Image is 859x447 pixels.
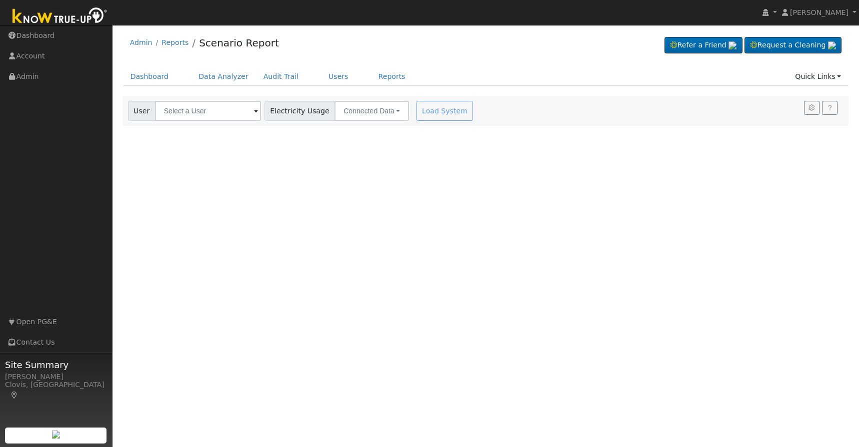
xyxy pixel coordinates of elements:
a: Request a Cleaning [744,37,841,54]
a: Quick Links [787,67,848,86]
div: [PERSON_NAME] [5,372,107,382]
img: retrieve [728,41,736,49]
a: Data Analyzer [191,67,256,86]
img: Know True-Up [7,5,112,28]
span: Site Summary [5,358,107,372]
img: retrieve [828,41,836,49]
span: [PERSON_NAME] [790,8,848,16]
a: Scenario Report [199,37,279,49]
input: Select a User [155,101,261,121]
div: Clovis, [GEOGRAPHIC_DATA] [5,380,107,401]
a: Users [321,67,356,86]
a: Dashboard [123,67,176,86]
a: Audit Trail [256,67,306,86]
button: Settings [804,101,819,115]
a: Reports [161,38,188,46]
a: Refer a Friend [664,37,742,54]
button: Connected Data [334,101,409,121]
a: Map [10,391,19,399]
img: retrieve [52,431,60,439]
span: Electricity Usage [264,101,335,121]
a: Help Link [822,101,837,115]
span: User [128,101,155,121]
a: Admin [130,38,152,46]
a: Reports [371,67,413,86]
